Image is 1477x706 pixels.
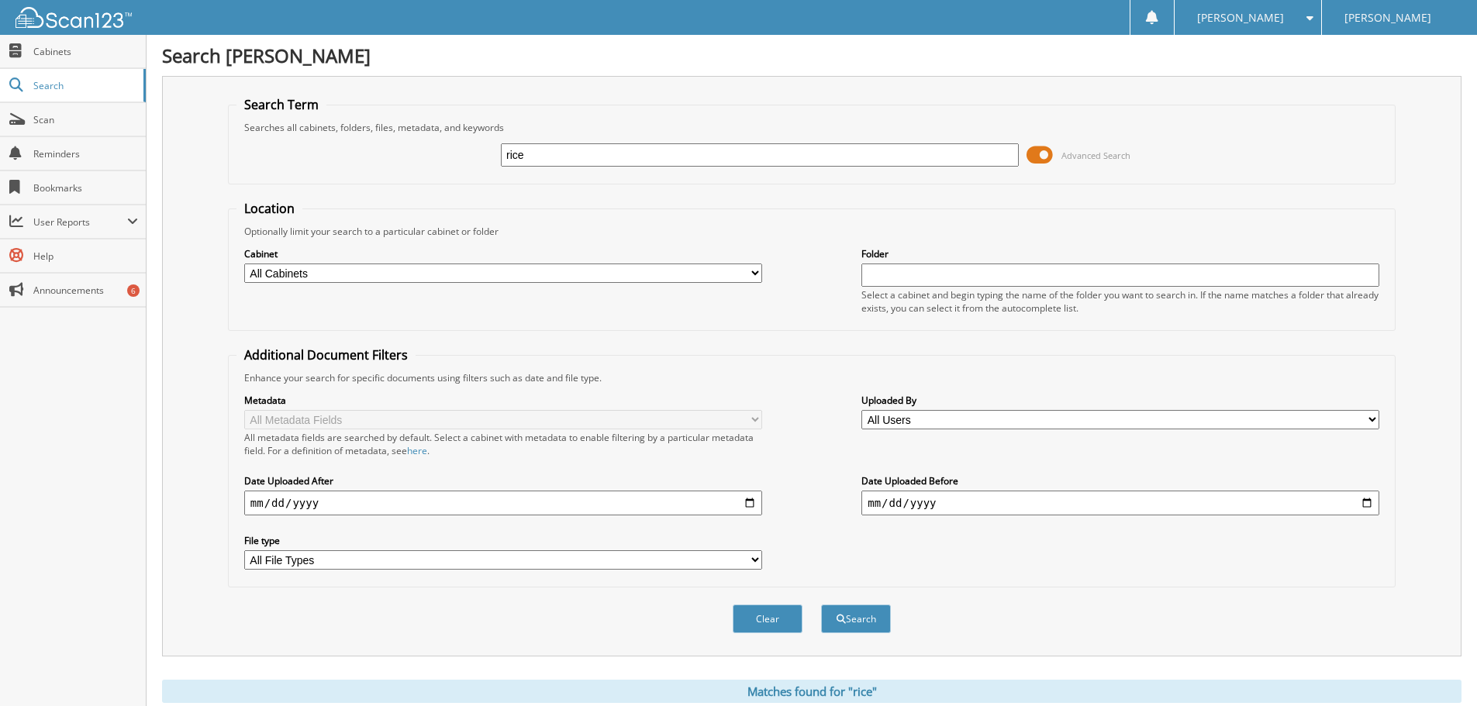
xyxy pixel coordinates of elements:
[821,604,891,633] button: Search
[33,250,138,263] span: Help
[244,491,762,515] input: start
[861,474,1379,487] label: Date Uploaded Before
[236,121,1387,134] div: Searches all cabinets, folders, files, metadata, and keywords
[162,680,1461,703] div: Matches found for "rice"
[1344,13,1431,22] span: [PERSON_NAME]
[407,444,427,457] a: here
[162,43,1461,68] h1: Search [PERSON_NAME]
[244,394,762,407] label: Metadata
[1197,13,1284,22] span: [PERSON_NAME]
[236,371,1387,384] div: Enhance your search for specific documents using filters such as date and file type.
[16,7,132,28] img: scan123-logo-white.svg
[33,113,138,126] span: Scan
[236,96,326,113] legend: Search Term
[861,247,1379,260] label: Folder
[861,491,1379,515] input: end
[733,604,802,633] button: Clear
[236,346,416,363] legend: Additional Document Filters
[244,247,762,260] label: Cabinet
[33,215,127,229] span: User Reports
[244,474,762,487] label: Date Uploaded After
[1061,150,1130,161] span: Advanced Search
[236,225,1387,238] div: Optionally limit your search to a particular cabinet or folder
[861,288,1379,315] div: Select a cabinet and begin typing the name of the folder you want to search in. If the name match...
[33,45,138,58] span: Cabinets
[861,394,1379,407] label: Uploaded By
[244,431,762,457] div: All metadata fields are searched by default. Select a cabinet with metadata to enable filtering b...
[33,181,138,195] span: Bookmarks
[33,147,138,160] span: Reminders
[33,79,136,92] span: Search
[33,284,138,297] span: Announcements
[236,200,302,217] legend: Location
[127,284,140,297] div: 6
[244,534,762,547] label: File type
